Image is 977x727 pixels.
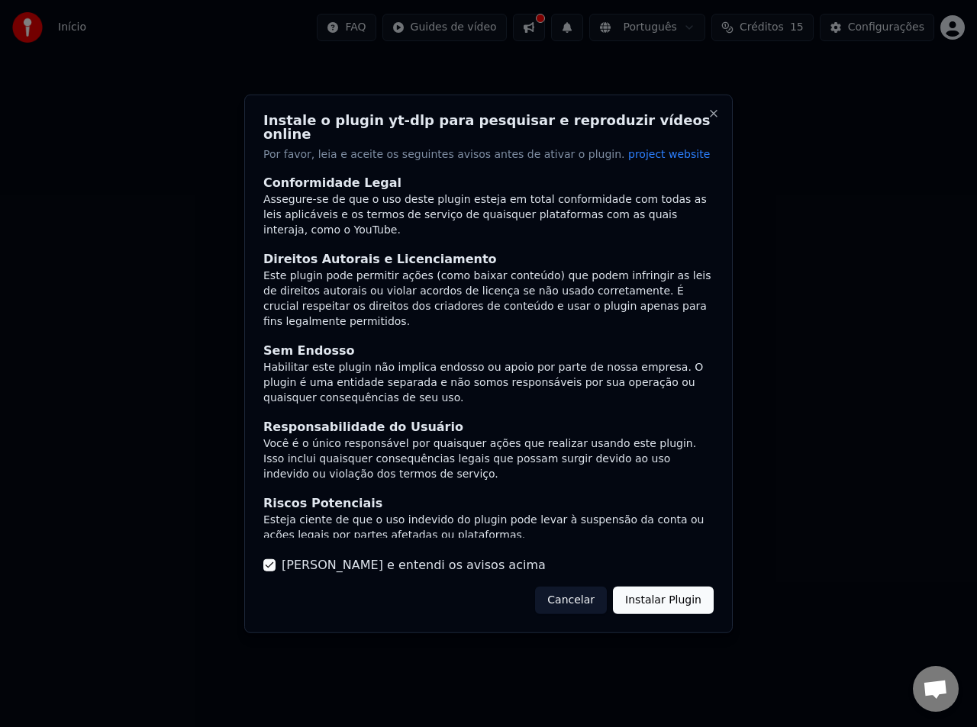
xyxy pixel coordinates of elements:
div: Você é o único responsável por quaisquer ações que realizar usando este plugin. Isso inclui quais... [263,436,714,482]
button: Instalar Plugin [613,587,714,614]
p: Por favor, leia e aceite os seguintes avisos antes de ativar o plugin. [263,146,714,162]
div: Sem Endosso [263,342,714,360]
h2: Instale o plugin yt-dlp para pesquisar e reproduzir vídeos online [263,113,714,140]
div: Responsabilidade do Usuário [263,418,714,436]
div: Conformidade Legal [263,174,714,192]
div: Direitos Autorais e Licenciamento [263,250,714,269]
div: Riscos Potenciais [263,494,714,513]
button: Cancelar [535,587,607,614]
div: Habilitar este plugin não implica endosso ou apoio por parte de nossa empresa. O plugin é uma ent... [263,360,714,406]
div: Assegure-se de que o uso deste plugin esteja em total conformidade com todas as leis aplicáveis e... [263,192,714,238]
label: [PERSON_NAME] e entendi os avisos acima [282,556,546,574]
span: project website [628,147,710,159]
div: Este plugin pode permitir ações (como baixar conteúdo) que podem infringir as leis de direitos au... [263,269,714,330]
div: Esteja ciente de que o uso indevido do plugin pode levar à suspensão da conta ou ações legais por... [263,513,714,543]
